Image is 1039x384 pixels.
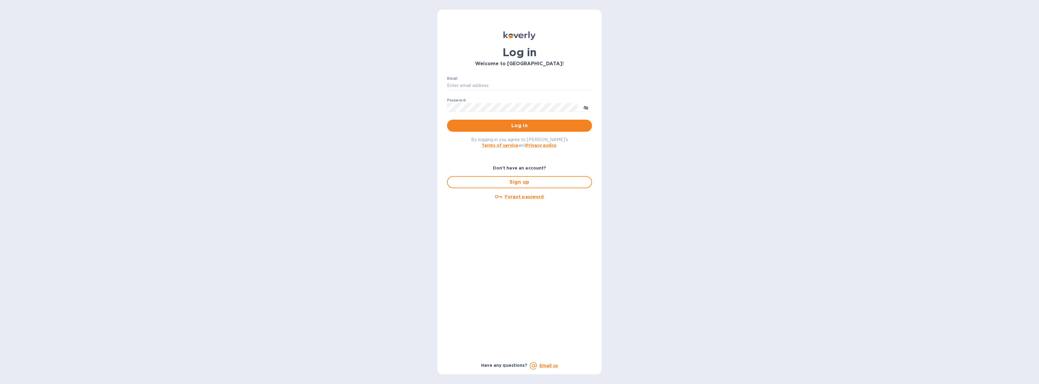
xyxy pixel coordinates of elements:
label: Email [447,77,458,80]
a: Email us [539,363,558,368]
button: toggle password visibility [580,101,592,113]
span: By logging in you agree to [PERSON_NAME]'s and . [471,137,568,148]
h1: Log in [447,46,592,59]
button: Sign up [447,176,592,188]
a: Privacy policy [526,143,556,148]
img: Koverly [503,31,536,40]
span: Log in [452,122,587,129]
b: Don't have an account? [493,166,546,170]
label: Password [447,98,465,102]
input: Enter email address [447,81,592,90]
a: Terms of service [482,143,518,148]
h3: Welcome to [GEOGRAPHIC_DATA]! [447,61,592,67]
button: Log in [447,120,592,132]
b: Have any questions? [481,363,527,368]
span: Sign up [452,179,587,186]
u: Forgot password [505,194,544,199]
